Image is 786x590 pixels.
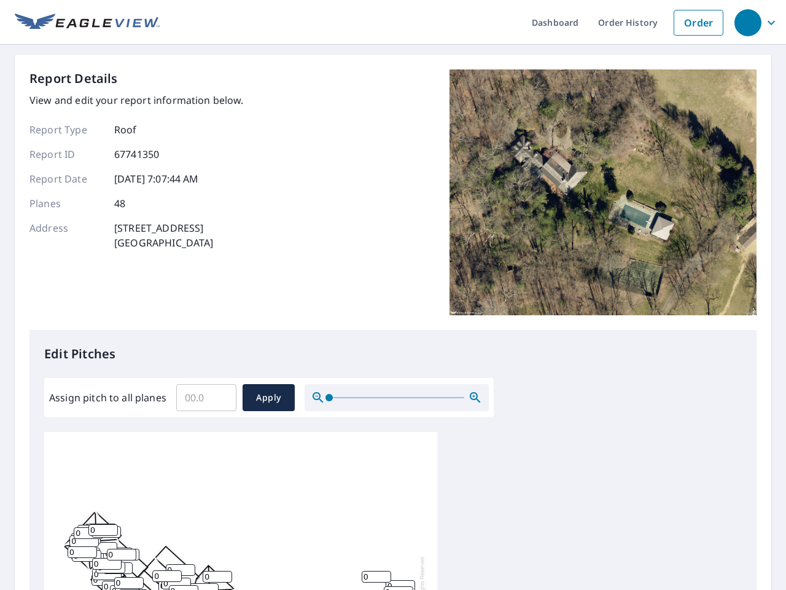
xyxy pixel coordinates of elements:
[674,10,723,36] a: Order
[29,221,103,250] p: Address
[29,171,103,186] p: Report Date
[29,196,103,211] p: Planes
[176,380,236,415] input: 00.0
[252,390,285,406] span: Apply
[49,390,166,405] label: Assign pitch to all planes
[29,122,103,137] p: Report Type
[114,122,137,137] p: Roof
[44,345,742,363] p: Edit Pitches
[29,93,244,108] p: View and edit your report information below.
[114,196,125,211] p: 48
[114,221,214,250] p: [STREET_ADDRESS] [GEOGRAPHIC_DATA]
[449,69,757,315] img: Top image
[114,147,159,162] p: 67741350
[15,14,160,32] img: EV Logo
[29,147,103,162] p: Report ID
[243,384,295,411] button: Apply
[29,69,118,88] p: Report Details
[114,171,199,186] p: [DATE] 7:07:44 AM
